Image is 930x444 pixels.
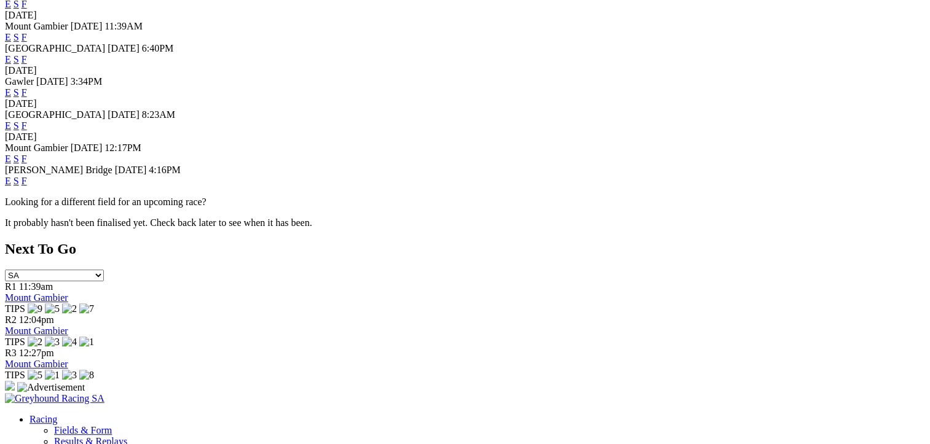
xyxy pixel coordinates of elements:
img: Advertisement [17,382,85,393]
a: E [5,32,11,42]
a: S [14,120,19,131]
span: [PERSON_NAME] Bridge [5,165,112,175]
img: 8 [79,370,94,381]
span: 11:39AM [104,21,143,31]
span: TIPS [5,337,25,347]
div: [DATE] [5,10,925,21]
p: Looking for a different field for an upcoming race? [5,197,925,208]
a: Mount Gambier [5,359,68,369]
span: 4:16PM [149,165,181,175]
a: Fields & Form [54,425,112,435]
img: 5 [28,370,42,381]
span: [GEOGRAPHIC_DATA] [5,43,105,53]
img: 1 [79,337,94,348]
img: 15187_Greyhounds_GreysPlayCentral_Resize_SA_WebsiteBanner_300x115_2025.jpg [5,381,15,391]
a: S [14,87,19,98]
span: R1 [5,281,17,292]
partial: It probably hasn't been finalised yet. Check back later to see when it has been. [5,217,312,228]
a: E [5,176,11,186]
div: [DATE] [5,131,925,142]
a: Racing [30,414,57,424]
img: 3 [62,370,77,381]
span: R2 [5,314,17,325]
a: Mount Gambier [5,292,68,303]
img: 1 [45,370,60,381]
a: F [22,176,27,186]
a: E [5,87,11,98]
a: S [14,154,19,164]
span: Mount Gambier [5,21,68,31]
a: F [22,87,27,98]
span: R3 [5,348,17,358]
a: S [14,176,19,186]
span: 12:17PM [104,142,141,153]
a: S [14,54,19,64]
a: F [22,32,27,42]
a: F [22,154,27,164]
a: F [22,54,27,64]
h2: Next To Go [5,241,925,257]
a: E [5,54,11,64]
span: Gawler [5,76,34,87]
img: 9 [28,303,42,314]
span: [GEOGRAPHIC_DATA] [5,109,105,120]
a: S [14,32,19,42]
span: Mount Gambier [5,142,68,153]
span: [DATE] [36,76,68,87]
img: 2 [28,337,42,348]
span: 12:04pm [19,314,54,325]
img: 7 [79,303,94,314]
a: F [22,120,27,131]
span: 11:39am [19,281,53,292]
span: 3:34PM [71,76,103,87]
span: [DATE] [108,109,140,120]
div: [DATE] [5,98,925,109]
img: 4 [62,337,77,348]
span: 12:27pm [19,348,54,358]
span: [DATE] [71,142,103,153]
a: E [5,120,11,131]
img: 3 [45,337,60,348]
img: Greyhound Racing SA [5,393,104,404]
span: [DATE] [108,43,140,53]
a: Mount Gambier [5,325,68,336]
span: [DATE] [115,165,147,175]
span: TIPS [5,370,25,380]
img: 2 [62,303,77,314]
a: E [5,154,11,164]
span: 8:23AM [142,109,175,120]
div: [DATE] [5,65,925,76]
span: [DATE] [71,21,103,31]
span: 6:40PM [142,43,174,53]
img: 5 [45,303,60,314]
span: TIPS [5,303,25,314]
